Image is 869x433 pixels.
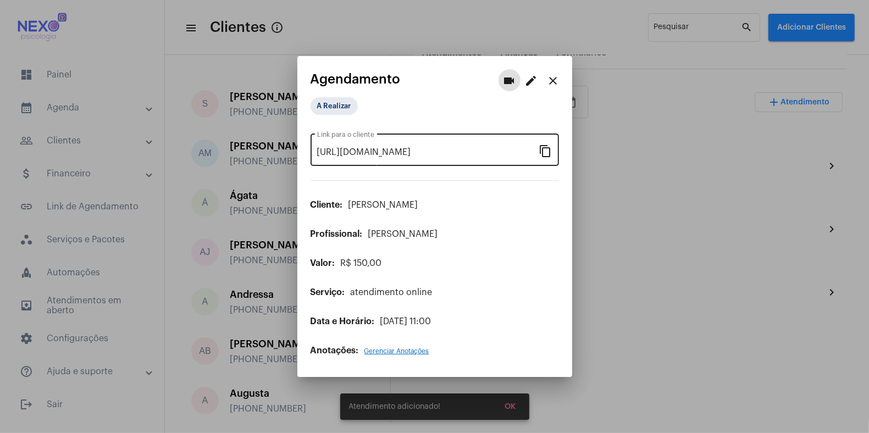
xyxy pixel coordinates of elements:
[311,288,345,297] span: Serviço:
[380,317,431,326] span: [DATE] 11:00
[539,144,552,157] mat-icon: content_copy
[351,288,433,297] span: atendimento online
[311,201,343,209] span: Cliente:
[311,97,358,115] mat-chip: A Realizar
[525,74,538,87] mat-icon: edit
[311,72,401,86] span: Agendamento
[317,147,539,157] input: Link
[341,259,382,268] span: R$ 150,00
[311,259,335,268] span: Valor:
[368,230,438,238] span: [PERSON_NAME]
[311,230,363,238] span: Profissional:
[364,348,429,354] span: Gerenciar Anotações
[503,74,516,87] mat-icon: videocam
[311,317,375,326] span: Data e Horário:
[348,201,418,209] span: [PERSON_NAME]
[547,74,560,87] mat-icon: close
[311,346,359,355] span: Anotações:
